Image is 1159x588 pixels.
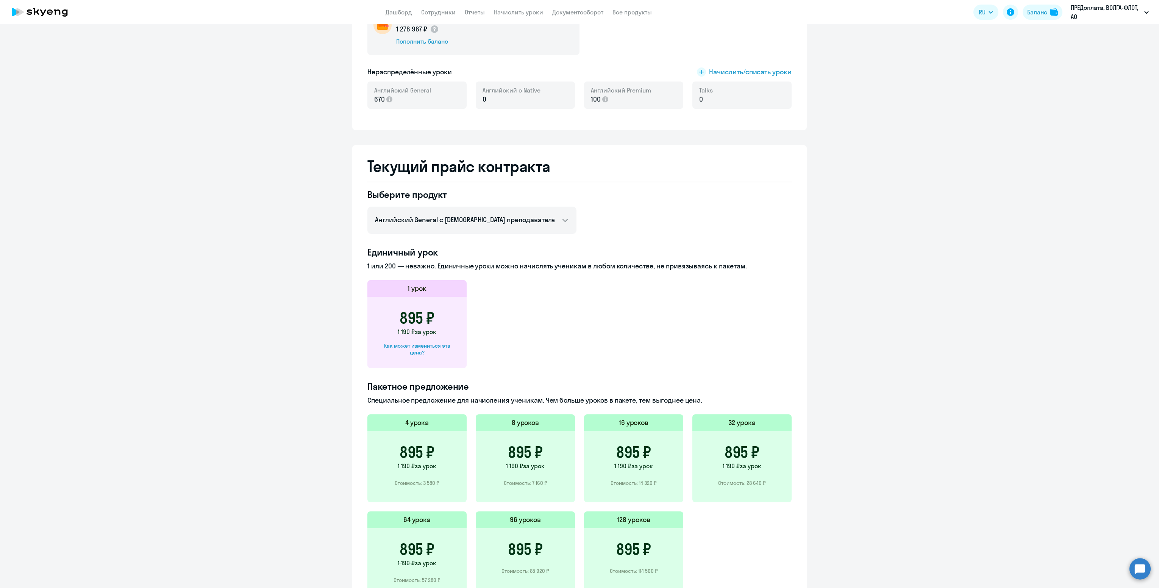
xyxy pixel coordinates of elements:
[405,418,429,428] h5: 4 урока
[408,284,426,293] h5: 1 урок
[396,24,439,34] p: 1 278 987 ₽
[483,86,540,94] span: Английский с Native
[510,515,541,525] h5: 96 уроков
[494,8,543,16] a: Начислить уроки
[610,568,658,574] p: Стоимость: 114 560 ₽
[699,94,703,104] span: 0
[591,86,651,94] span: Английский Premium
[1023,5,1062,20] button: Балансbalance
[374,94,385,104] span: 670
[395,480,439,486] p: Стоимость: 3 580 ₽
[398,462,415,470] span: 1 190 ₽
[367,395,792,405] p: Специальное предложение для начисления ученикам. Чем больше уроков в пакете, тем выгоднее цена.
[398,559,415,567] span: 1 190 ₽
[631,462,653,470] span: за урок
[728,418,756,428] h5: 32 урока
[400,540,434,558] h3: 895 ₽
[617,515,650,525] h5: 128 уроков
[718,480,766,486] p: Стоимость: 28 640 ₽
[1071,3,1141,21] p: ПРЕДоплата, ВОЛГА-ФЛОТ, АО
[403,515,431,525] h5: 64 урока
[400,309,434,327] h3: 895 ₽
[398,328,415,336] span: 1 190 ₽
[386,8,412,16] a: Дашборд
[483,94,486,104] span: 0
[979,8,986,17] span: RU
[367,380,792,392] h4: Пакетное предложение
[421,8,456,16] a: Сотрудники
[1050,8,1058,16] img: balance
[611,480,657,486] p: Стоимость: 14 320 ₽
[619,418,649,428] h5: 16 уроков
[415,328,436,336] span: за урок
[508,443,543,461] h3: 895 ₽
[512,418,539,428] h5: 8 уроков
[504,480,547,486] p: Стоимость: 7 160 ₽
[367,246,792,258] h4: Единичный урок
[415,559,436,567] span: за урок
[367,67,452,77] h5: Нераспределённые уроки
[396,37,481,45] div: Пополнить баланс
[415,462,436,470] span: за урок
[523,462,545,470] span: за урок
[373,16,392,34] img: wallet-circle.png
[506,462,523,470] span: 1 190 ₽
[501,568,549,574] p: Стоимость: 85 920 ₽
[367,188,576,201] h4: Выберите продукт
[740,462,761,470] span: за урок
[709,67,792,77] span: Начислить/списать уроки
[394,577,440,583] p: Стоимость: 57 280 ₽
[699,86,713,94] span: Talks
[973,5,998,20] button: RU
[614,462,631,470] span: 1 190 ₽
[612,8,652,16] a: Все продукты
[508,540,543,558] h3: 895 ₽
[1067,3,1153,21] button: ПРЕДоплата, ВОЛГА-ФЛОТ, АО
[616,540,651,558] h3: 895 ₽
[465,8,485,16] a: Отчеты
[725,443,759,461] h3: 895 ₽
[552,8,603,16] a: Документооборот
[367,261,792,271] p: 1 или 200 — неважно. Единичные уроки можно начислять ученикам в любом количестве, не привязываясь...
[367,157,792,176] h2: Текущий прайс контракта
[400,443,434,461] h3: 895 ₽
[1027,8,1047,17] div: Баланс
[616,443,651,461] h3: 895 ₽
[591,94,601,104] span: 100
[723,462,740,470] span: 1 190 ₽
[380,342,455,356] div: Как может измениться эта цена?
[374,86,431,94] span: Английский General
